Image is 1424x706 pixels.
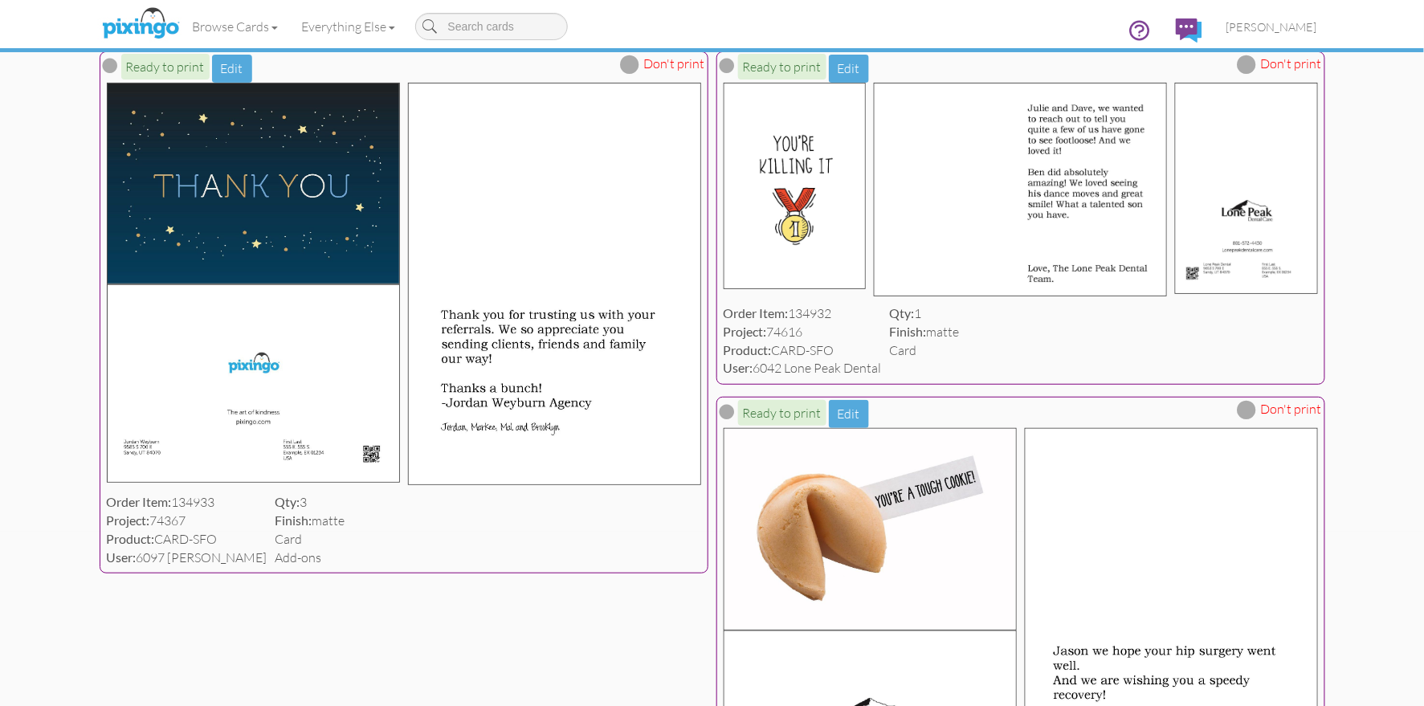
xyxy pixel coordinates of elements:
img: 134824-1-1755553515240-b6aedf999c76b6ed-qa.jpg [724,428,1017,631]
div: 74616 [724,323,882,341]
strong: Qty: [275,494,300,509]
span: Don't print [644,55,705,73]
a: [PERSON_NAME] [1214,6,1329,47]
strong: User: [107,549,137,565]
a: Browse Cards [181,6,290,47]
button: Edit [829,55,869,83]
span: Ready to print [738,54,826,80]
div: 134932 [724,304,882,323]
div: CARD-SFO [107,530,267,549]
img: 134337-2-1754081512530-da88e42a43f92d44-qa.jpg [408,83,701,485]
strong: Project: [107,512,150,528]
img: 134932-2-1755793138276-fa52e11a60198bf1-qa.jpg [874,83,1167,296]
strong: Finish: [275,512,312,528]
img: 134932-1-1755793138276-fa52e11a60198bf1-qa.jpg [724,83,867,289]
span: Don't print [1261,400,1322,418]
div: 1 [890,304,960,323]
span: Ready to print [121,54,210,80]
button: Edit [829,400,869,428]
span: Don't print [1261,55,1322,73]
img: pixingo logo [98,4,183,44]
div: 74367 [107,512,267,530]
div: matte [890,323,960,341]
div: 3 [275,493,345,512]
div: Card [275,530,345,549]
strong: Order Item: [107,494,172,509]
img: comments.svg [1176,18,1202,43]
strong: Finish: [890,324,927,339]
img: 134932-3-1755793138276-fa52e11a60198bf1-qa.jpg [1175,83,1318,294]
div: CARD-SFO [724,341,882,360]
strong: User: [724,360,753,375]
strong: Project: [724,324,767,339]
strong: Product: [107,531,155,546]
strong: Qty: [890,305,915,320]
strong: Product: [724,342,772,357]
input: Search cards [415,13,568,40]
a: Everything Else [290,6,407,47]
div: Card [890,341,960,360]
div: matte [275,512,345,530]
span: [PERSON_NAME] [1226,20,1317,34]
div: 6097 [PERSON_NAME] [107,549,267,567]
img: 134337-1-1754081512530-da88e42a43f92d44-qa.jpg [107,83,400,285]
div: 134933 [107,493,267,512]
div: 6042 Lone Peak Dental [724,359,882,377]
button: Edit [212,55,252,83]
span: Ready to print [738,400,826,426]
img: 134337-3-1754081512530-da88e42a43f92d44-qa.jpg [107,284,400,482]
div: Add-ons [275,549,345,567]
strong: Order Item: [724,305,789,320]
